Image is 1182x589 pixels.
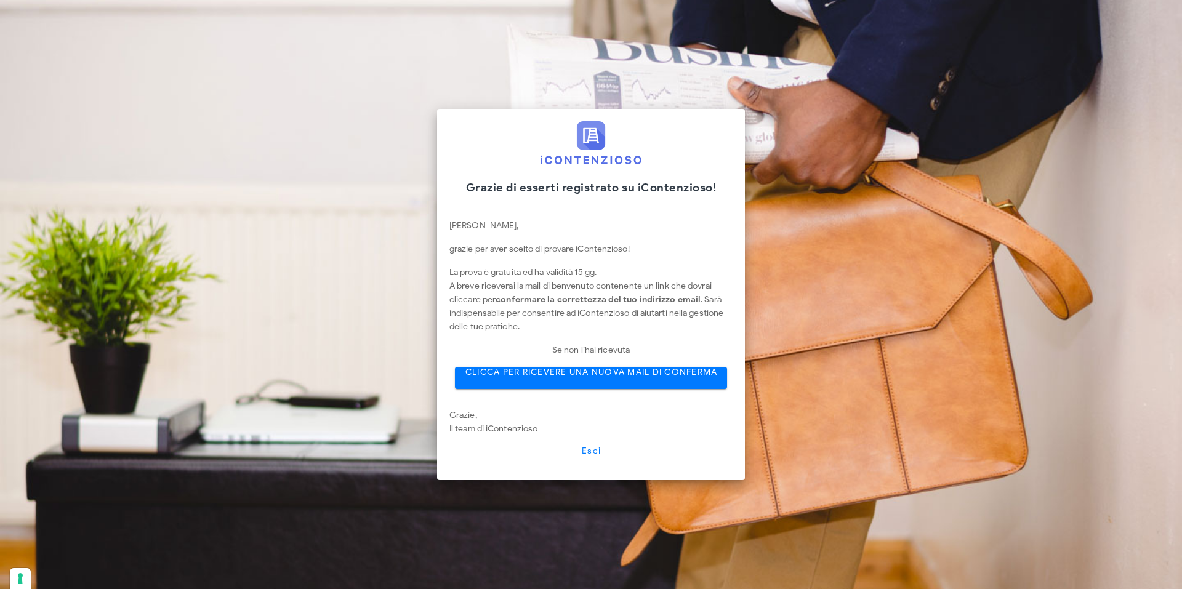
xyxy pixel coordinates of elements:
[581,446,601,456] span: Esci
[449,242,733,256] p: grazie per aver scelto di provare iContenzioso!
[449,343,733,357] p: Se non l’hai ricevuta
[455,367,728,389] button: CLICCA PER RICEVERE UNA NUOVA MAIL DI CONFERMA
[449,409,733,436] p: Grazie, Il team di iContenzioso
[10,568,31,589] button: Le tue preferenze relative al consenso per le tecnologie di tracciamento
[449,181,733,194] h1: Grazie di esserti registrato su iContenzioso!
[449,219,733,233] p: [PERSON_NAME],
[496,294,701,305] strong: confermare la correttezza del tuo indirizzo email
[449,266,733,334] p: La prova è gratuita ed ha validità 15 gg. A breve riceverai la mail di benvenuto contenente un li...
[571,446,611,468] button: Esci
[541,121,641,164] img: logo-text-2l-2x.png
[465,367,718,377] span: CLICCA PER RICEVERE UNA NUOVA MAIL DI CONFERMA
